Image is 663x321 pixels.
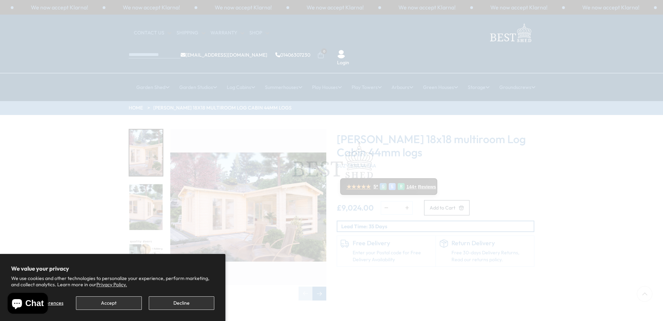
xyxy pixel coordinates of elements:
button: Accept [76,296,141,310]
inbox-online-store-chat: Shopify online store chat [6,293,50,315]
a: Privacy Policy. [96,281,127,288]
h2: We value your privacy [11,265,214,272]
p: We use cookies and other technologies to personalize your experience, perform marketing, and coll... [11,275,214,288]
button: Decline [149,296,214,310]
